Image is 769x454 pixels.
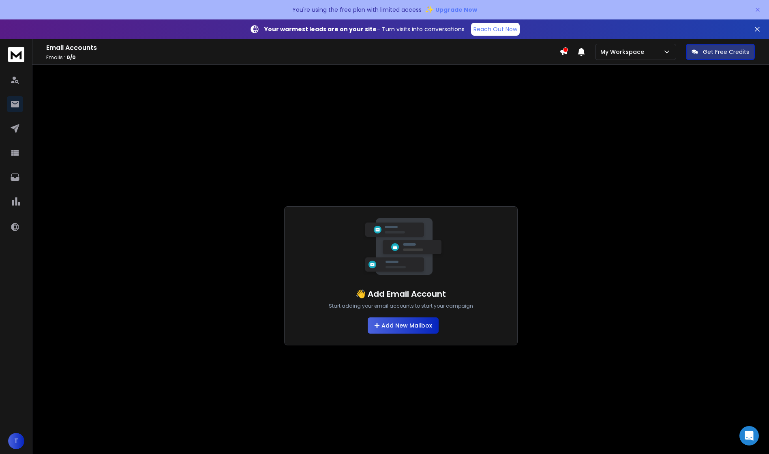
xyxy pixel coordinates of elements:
[8,433,24,449] button: T
[329,303,473,309] p: Start adding your email accounts to start your campaign
[356,288,446,300] h1: 👋 Add Email Account
[368,317,439,334] button: Add New Mailbox
[739,426,759,445] div: Open Intercom Messenger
